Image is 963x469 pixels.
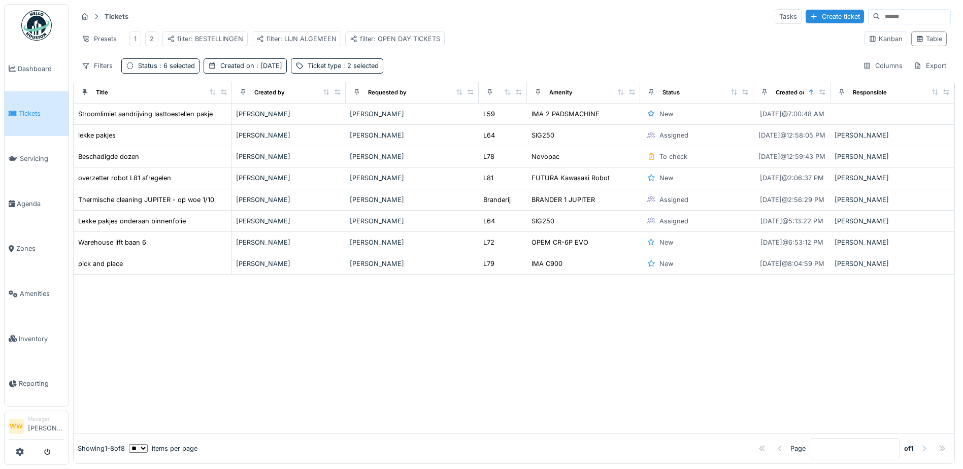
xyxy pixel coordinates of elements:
div: [DATE] @ 8:04:59 PM [760,259,824,269]
div: Presets [77,31,121,46]
div: [DATE] @ 7:00:48 AM [760,109,824,119]
div: L72 [483,238,494,247]
div: Beschadigde dozen [78,152,139,161]
a: Dashboard [5,46,69,91]
div: [PERSON_NAME] [835,259,950,269]
span: Servicing [20,154,64,163]
div: [PERSON_NAME] [350,216,475,226]
div: Status [138,61,195,71]
div: [PERSON_NAME] [236,173,341,183]
div: Ticket type [308,61,379,71]
div: [PERSON_NAME] [236,152,341,161]
div: Assigned [659,195,688,205]
li: WW [9,419,24,434]
a: Servicing [5,136,69,181]
a: Zones [5,226,69,272]
div: filter: OPEN DAY TICKETS [350,34,440,44]
span: : 2 selected [341,62,379,70]
div: New [659,173,673,183]
span: Amenities [20,289,64,298]
div: filter: BESTELLINGEN [167,34,243,44]
div: To check [659,152,687,161]
div: L79 [483,259,494,269]
div: [PERSON_NAME] [236,195,341,205]
a: Agenda [5,181,69,226]
div: Created on [776,88,806,97]
div: items per page [129,444,197,453]
div: Created on [220,61,282,71]
div: 2 [150,34,154,44]
div: Assigned [659,130,688,140]
div: Showing 1 - 8 of 8 [78,444,125,453]
div: BRANDER 1 JUPITER [532,195,595,205]
span: Inventory [19,334,64,344]
a: Amenities [5,271,69,316]
div: [DATE] @ 2:06:37 PM [760,173,824,183]
a: Inventory [5,316,69,361]
div: lekke pakjes [78,130,116,140]
div: Created by [254,88,285,97]
div: Export [909,58,951,73]
div: L59 [483,109,495,119]
div: Stroomlimiet aandrijving lasttoestellen pakje [78,109,213,119]
div: Responsible [853,88,887,97]
div: OPEM CR-6P EVO [532,238,588,247]
div: IMA 2 PADSMACHINE [532,109,600,119]
div: [PERSON_NAME] [835,130,950,140]
div: Page [790,444,806,453]
div: New [659,259,673,269]
div: Novopac [532,152,559,161]
a: WW Manager[PERSON_NAME] [9,415,64,440]
div: Amenity [549,88,573,97]
div: SIG250 [532,130,554,140]
span: Tickets [19,109,64,118]
div: Warehouse lift baan 6 [78,238,146,247]
span: Reporting [19,379,64,388]
div: IMA C900 [532,259,562,269]
div: L64 [483,130,495,140]
div: 1 [134,34,137,44]
div: [PERSON_NAME] [835,216,950,226]
div: [DATE] @ 12:58:05 PM [758,130,825,140]
div: L78 [483,152,494,161]
div: pick and place [78,259,123,269]
div: [PERSON_NAME] [350,173,475,183]
div: Manager [28,415,64,423]
div: [PERSON_NAME] [236,216,341,226]
a: Tickets [5,91,69,137]
div: [DATE] @ 2:56:29 PM [760,195,824,205]
span: Dashboard [18,64,64,74]
div: Kanban [869,34,903,44]
a: Reporting [5,361,69,407]
div: [PERSON_NAME] [350,152,475,161]
div: Title [96,88,108,97]
div: Columns [858,58,907,73]
div: [DATE] @ 6:53:12 PM [760,238,823,247]
div: [PERSON_NAME] [236,130,341,140]
strong: of 1 [904,444,914,453]
span: Zones [16,244,64,253]
div: [PERSON_NAME] [236,259,341,269]
div: [PERSON_NAME] [835,195,950,205]
strong: Tickets [101,12,132,21]
div: Thermische cleaning JUPITER - op woe 1/10 [78,195,214,205]
div: L64 [483,216,495,226]
div: overzetter robot L81 afregelen [78,173,171,183]
div: [PERSON_NAME] [350,130,475,140]
div: Tasks [775,9,802,24]
div: [PERSON_NAME] [835,173,950,183]
div: [DATE] @ 12:59:43 PM [758,152,825,161]
div: Create ticket [806,10,864,23]
span: : [DATE] [254,62,282,70]
div: [PERSON_NAME] [236,109,341,119]
img: Badge_color-CXgf-gQk.svg [21,10,52,41]
div: [PERSON_NAME] [350,238,475,247]
div: Table [916,34,942,44]
div: SIG250 [532,216,554,226]
div: Requested by [368,88,407,97]
div: filter: LIJN ALGEMEEN [256,34,337,44]
div: New [659,238,673,247]
div: Branderij [483,195,511,205]
div: L81 [483,173,493,183]
div: [PERSON_NAME] [350,109,475,119]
